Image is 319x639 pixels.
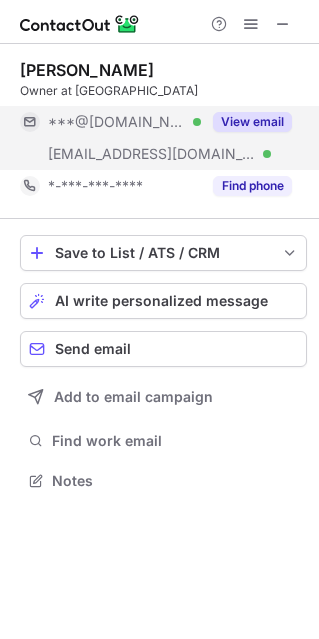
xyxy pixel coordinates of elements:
div: [PERSON_NAME] [20,60,154,80]
button: save-profile-one-click [20,235,307,271]
button: Send email [20,331,307,367]
button: AI write personalized message [20,283,307,319]
img: ContactOut v5.3.10 [20,12,140,36]
span: [EMAIL_ADDRESS][DOMAIN_NAME] [48,145,256,163]
div: Save to List / ATS / CRM [55,245,272,261]
button: Add to email campaign [20,379,307,415]
button: Notes [20,467,307,495]
div: Owner at [GEOGRAPHIC_DATA] [20,82,307,100]
button: Find work email [20,427,307,455]
span: AI write personalized message [55,293,268,309]
span: ***@[DOMAIN_NAME] [48,113,186,131]
span: Notes [52,472,299,490]
button: Reveal Button [213,112,292,132]
button: Reveal Button [213,176,292,196]
span: Add to email campaign [54,389,213,405]
span: Send email [55,341,131,357]
span: Find work email [52,432,299,450]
